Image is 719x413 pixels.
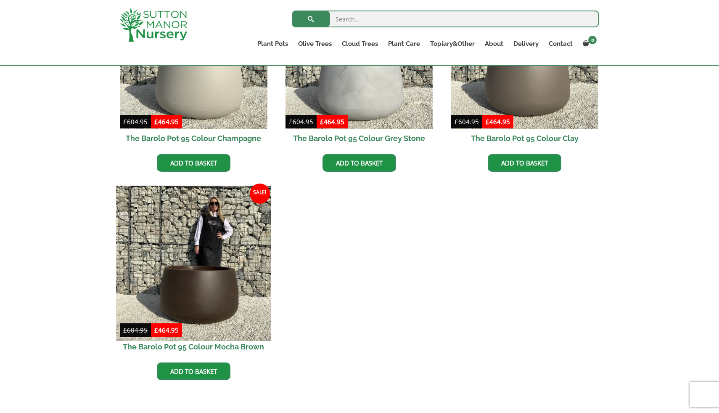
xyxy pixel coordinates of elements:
[486,117,489,126] span: £
[123,326,127,334] span: £
[154,117,158,126] span: £
[488,154,561,172] a: Add to basket: “The Barolo Pot 95 Colour Clay”
[425,38,480,50] a: Topiary&Other
[455,117,479,126] bdi: 604.95
[154,326,158,334] span: £
[292,11,599,27] input: Search...
[293,38,337,50] a: Olive Trees
[451,129,599,148] h2: The Barolo Pot 95 Colour Clay
[157,154,230,172] a: Add to basket: “The Barolo Pot 95 Colour Champagne”
[320,117,344,126] bdi: 464.95
[544,38,578,50] a: Contact
[123,117,127,126] span: £
[285,129,433,148] h2: The Barolo Pot 95 Colour Grey Stone
[289,117,293,126] span: £
[455,117,458,126] span: £
[252,38,293,50] a: Plant Pots
[320,117,324,126] span: £
[123,117,148,126] bdi: 604.95
[322,154,396,172] a: Add to basket: “The Barolo Pot 95 Colour Grey Stone”
[154,117,179,126] bdi: 464.95
[120,337,267,356] h2: The Barolo Pot 95 Colour Mocha Brown
[588,36,597,44] span: 0
[578,38,599,50] a: 0
[486,117,510,126] bdi: 464.95
[154,326,179,334] bdi: 464.95
[383,38,425,50] a: Plant Care
[123,326,148,334] bdi: 604.95
[157,362,230,380] a: Add to basket: “The Barolo Pot 95 Colour Mocha Brown”
[120,189,267,356] a: Sale! The Barolo Pot 95 Colour Mocha Brown
[250,184,270,204] span: Sale!
[480,38,508,50] a: About
[120,129,267,148] h2: The Barolo Pot 95 Colour Champagne
[289,117,313,126] bdi: 604.95
[120,8,187,42] img: logo
[337,38,383,50] a: Cloud Trees
[116,186,271,341] img: The Barolo Pot 95 Colour Mocha Brown
[508,38,544,50] a: Delivery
